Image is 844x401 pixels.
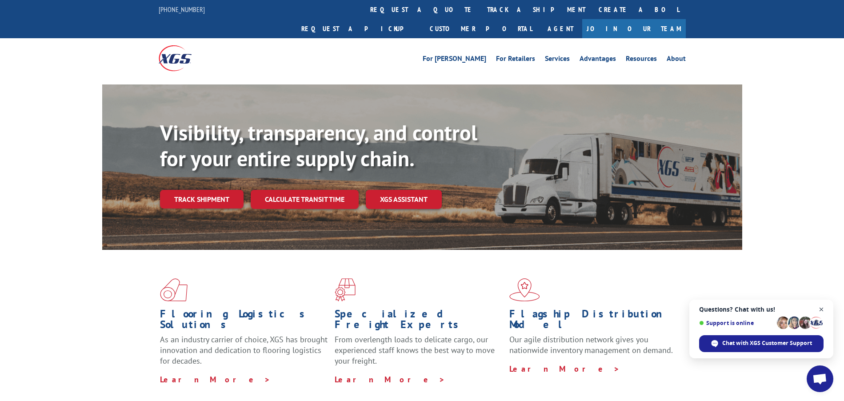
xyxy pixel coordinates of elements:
b: Visibility, transparency, and control for your entire supply chain. [160,119,477,172]
a: [PHONE_NUMBER] [159,5,205,14]
span: As an industry carrier of choice, XGS has brought innovation and dedication to flooring logistics... [160,334,328,366]
a: Services [545,55,570,65]
p: From overlength loads to delicate cargo, our experienced staff knows the best way to move your fr... [335,334,503,374]
a: Learn More > [160,374,271,385]
a: Customer Portal [423,19,539,38]
div: Chat with XGS Customer Support [699,335,824,352]
img: xgs-icon-focused-on-flooring-red [335,278,356,301]
div: Open chat [807,365,833,392]
span: Questions? Chat with us! [699,306,824,313]
a: About [667,55,686,65]
h1: Flooring Logistics Solutions [160,309,328,334]
span: Support is online [699,320,774,326]
a: Advantages [580,55,616,65]
h1: Flagship Distribution Model [509,309,677,334]
a: Request a pickup [295,19,423,38]
a: Learn More > [335,374,445,385]
img: xgs-icon-total-supply-chain-intelligence-red [160,278,188,301]
a: Learn More > [509,364,620,374]
span: Our agile distribution network gives you nationwide inventory management on demand. [509,334,673,355]
span: Chat with XGS Customer Support [722,339,812,347]
img: xgs-icon-flagship-distribution-model-red [509,278,540,301]
a: Agent [539,19,582,38]
a: For Retailers [496,55,535,65]
a: Resources [626,55,657,65]
span: Close chat [816,304,827,315]
a: Track shipment [160,190,244,209]
h1: Specialized Freight Experts [335,309,503,334]
a: For [PERSON_NAME] [423,55,486,65]
a: Join Our Team [582,19,686,38]
a: Calculate transit time [251,190,359,209]
a: XGS ASSISTANT [366,190,442,209]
